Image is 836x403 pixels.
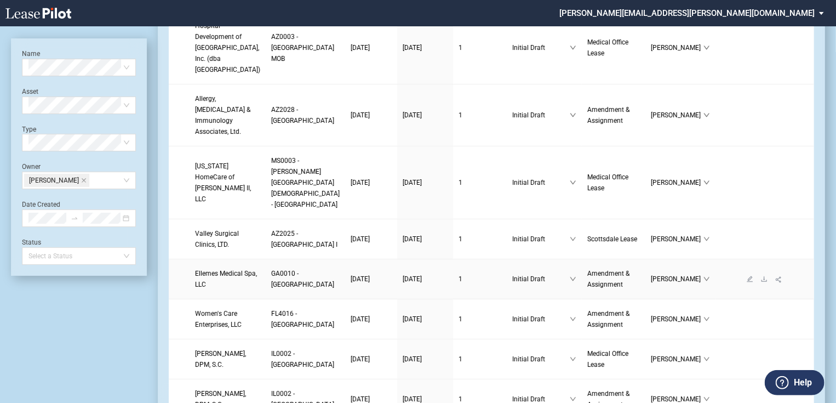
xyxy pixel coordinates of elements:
[459,234,502,245] a: 1
[271,228,340,250] a: AZ2025 - [GEOGRAPHIC_DATA] I
[22,163,41,171] label: Owner
[351,274,392,285] a: [DATE]
[22,126,36,133] label: Type
[794,376,812,390] label: Help
[351,354,392,365] a: [DATE]
[195,310,242,328] span: Women's Care Enterprises, LLC
[513,354,570,365] span: Initial Draft
[459,354,502,365] a: 1
[459,235,462,243] span: 1
[761,276,768,282] span: download
[587,350,628,368] span: Medical Office Lease
[570,236,576,242] span: down
[195,350,246,368] span: Aaron Kim, DPM, S.C.
[22,88,38,95] label: Asset
[351,44,370,52] span: [DATE]
[775,276,783,283] span: share-alt
[403,354,448,365] a: [DATE]
[703,356,710,362] span: down
[271,31,340,64] a: AZ0003 - [GEOGRAPHIC_DATA] MOB
[403,42,448,53] a: [DATE]
[403,395,422,403] span: [DATE]
[195,161,260,205] a: [US_STATE] HomeCare of [PERSON_NAME] II, LLC
[513,42,570,53] span: Initial Draft
[403,177,448,188] a: [DATE]
[195,20,260,75] a: Hospital Development of [GEOGRAPHIC_DATA], Inc. (dba [GEOGRAPHIC_DATA])
[587,106,629,124] span: Amendment & Assignment
[403,234,448,245] a: [DATE]
[459,315,462,323] span: 1
[271,230,337,248] span: AZ2025 - Medical Plaza I
[570,112,576,118] span: down
[587,268,640,290] a: Amendment & Assignment
[195,22,260,73] span: Hospital Development of West Phoenix, Inc. (dba West Abrazo Campus)
[703,44,710,51] span: down
[71,214,78,222] span: to
[651,110,703,121] span: [PERSON_NAME]
[24,174,89,187] span: Ryan Ehlinger
[195,95,250,135] span: Allergy, Asthma & Immunology Associates, Ltd.
[22,239,41,246] label: Status
[351,355,370,363] span: [DATE]
[351,315,370,323] span: [DATE]
[459,179,462,186] span: 1
[403,111,422,119] span: [DATE]
[22,201,60,208] label: Date Created
[351,111,370,119] span: [DATE]
[271,155,340,210] a: MS0003 - [PERSON_NAME][GEOGRAPHIC_DATA][DEMOGRAPHIC_DATA] - [GEOGRAPHIC_DATA]
[743,275,757,283] a: edit
[513,314,570,325] span: Initial Draft
[587,234,640,245] a: Scottsdale Lease
[351,234,392,245] a: [DATE]
[459,110,502,121] a: 1
[651,177,703,188] span: [PERSON_NAME]
[403,179,422,186] span: [DATE]
[351,110,392,121] a: [DATE]
[587,104,640,126] a: Amendment & Assignment
[459,395,462,403] span: 1
[459,44,462,52] span: 1
[351,314,392,325] a: [DATE]
[403,274,448,285] a: [DATE]
[587,308,640,330] a: Amendment & Assignment
[570,179,576,186] span: down
[651,234,703,245] span: [PERSON_NAME]
[71,214,78,222] span: swap-right
[570,396,576,402] span: down
[459,274,502,285] a: 1
[651,42,703,53] span: [PERSON_NAME]
[703,276,710,282] span: down
[651,274,703,285] span: [PERSON_NAME]
[459,314,502,325] a: 1
[81,178,87,183] span: close
[403,355,422,363] span: [DATE]
[403,315,422,323] span: [DATE]
[651,354,703,365] span: [PERSON_NAME]
[271,348,340,370] a: IL0002 - [GEOGRAPHIC_DATA]
[351,179,370,186] span: [DATE]
[459,355,462,363] span: 1
[765,370,824,395] button: Help
[459,275,462,283] span: 1
[271,270,334,288] span: GA0010 - Peachtree Dunwoody Medical Center
[587,173,628,192] span: Medical Office Lease
[403,44,422,52] span: [DATE]
[587,270,629,288] span: Amendment & Assignment
[513,234,570,245] span: Initial Draft
[403,235,422,243] span: [DATE]
[195,162,251,203] span: Mississippi HomeCare of Jackson II, LLC
[271,308,340,330] a: FL4016 - [GEOGRAPHIC_DATA]
[703,112,710,118] span: down
[747,276,753,282] span: edit
[513,110,570,121] span: Initial Draft
[513,274,570,285] span: Initial Draft
[587,348,640,370] a: Medical Office Lease
[587,172,640,194] a: Medical Office Lease
[459,177,502,188] a: 1
[570,316,576,322] span: down
[351,42,392,53] a: [DATE]
[351,275,370,283] span: [DATE]
[195,228,260,250] a: Valley Surgical Clinics, LTD.
[195,308,260,330] a: Women's Care Enterprises, LLC
[587,310,629,328] span: Amendment & Assignment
